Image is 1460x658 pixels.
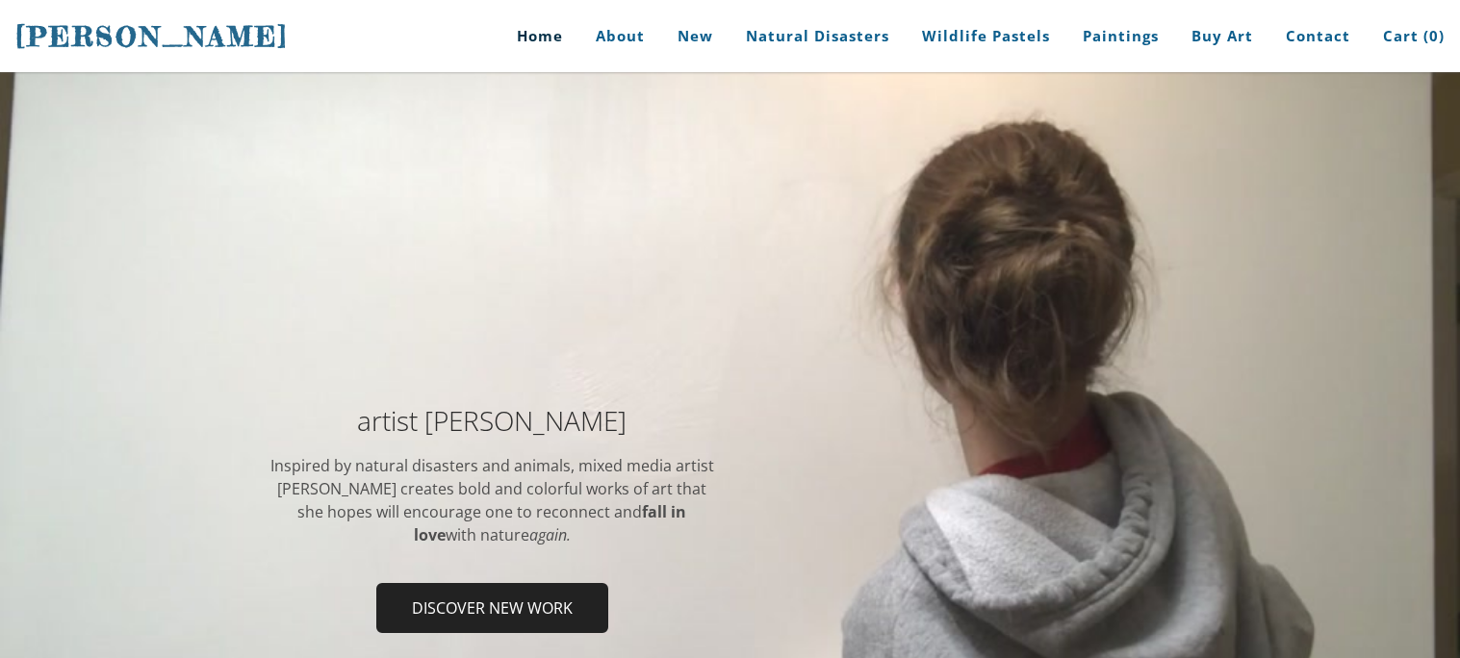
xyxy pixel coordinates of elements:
div: Inspired by natural disasters and animals, mixed media artist [PERSON_NAME] ​creates bold and col... [269,454,716,546]
span: [PERSON_NAME] [15,20,289,53]
span: Discover new work [378,585,606,631]
a: [PERSON_NAME] [15,18,289,55]
h2: artist [PERSON_NAME] [269,407,716,434]
em: again. [529,524,571,545]
a: Discover new work [376,583,608,633]
span: 0 [1429,26,1439,45]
